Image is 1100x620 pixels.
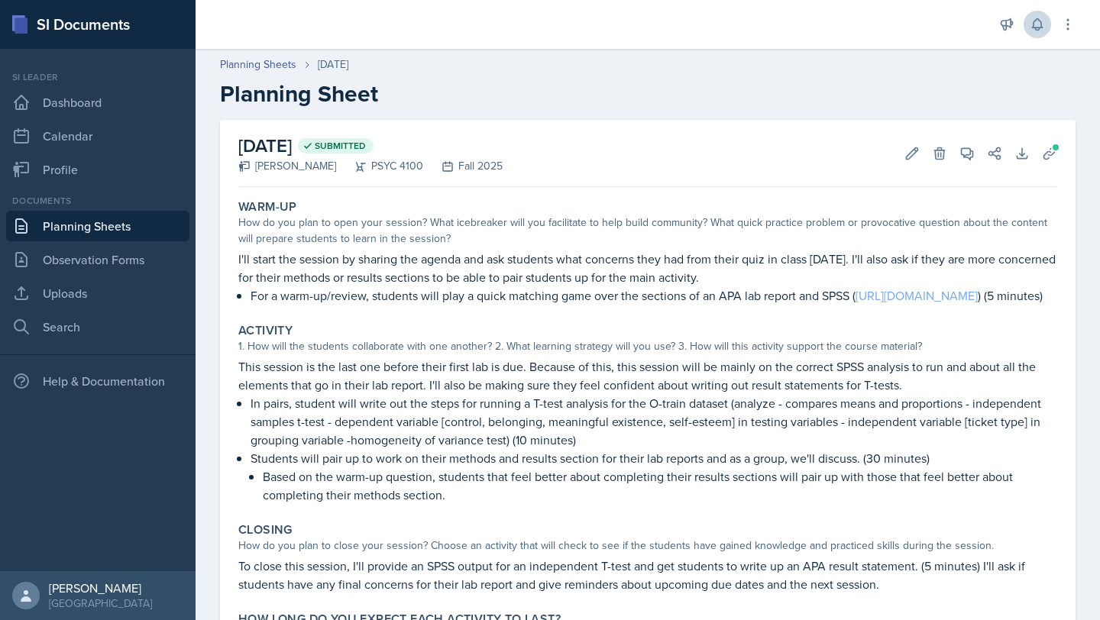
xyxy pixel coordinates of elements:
[238,132,503,160] h2: [DATE]
[238,522,293,538] label: Closing
[251,394,1057,449] p: In pairs, student will write out the steps for running a T-test analysis for the O-train dataset ...
[6,211,189,241] a: Planning Sheets
[251,449,1057,467] p: Students will pair up to work on their methods and results section for their lab reports and as a...
[238,557,1057,593] p: To close this session, I'll provide an SPSS output for an independent T-test and get students to ...
[49,580,152,596] div: [PERSON_NAME]
[49,596,152,611] div: [GEOGRAPHIC_DATA]
[6,121,189,151] a: Calendar
[220,57,296,73] a: Planning Sheets
[6,154,189,185] a: Profile
[856,287,978,304] a: [URL][DOMAIN_NAME]
[263,467,1057,504] p: Based on the warm-up question, students that feel better about completing their results sections ...
[6,194,189,208] div: Documents
[318,57,348,73] div: [DATE]
[6,312,189,342] a: Search
[238,215,1057,247] div: How do you plan to open your session? What icebreaker will you facilitate to help build community...
[238,538,1057,554] div: How do you plan to close your session? Choose an activity that will check to see if the students ...
[6,278,189,308] a: Uploads
[251,286,1057,305] p: For a warm-up/review, students will play a quick matching game over the sections of an APA lab re...
[315,140,366,152] span: Submitted
[336,158,423,174] div: PSYC 4100
[238,250,1057,286] p: I'll start the session by sharing the agenda and ask students what concerns they had from their q...
[238,338,1057,354] div: 1. How will the students collaborate with one another? 2. What learning strategy will you use? 3....
[6,70,189,84] div: Si leader
[423,158,503,174] div: Fall 2025
[238,357,1057,394] p: This session is the last one before their first lab is due. Because of this, this session will be...
[6,244,189,275] a: Observation Forms
[220,80,1076,108] h2: Planning Sheet
[238,199,297,215] label: Warm-Up
[238,158,336,174] div: [PERSON_NAME]
[6,87,189,118] a: Dashboard
[238,323,293,338] label: Activity
[6,366,189,396] div: Help & Documentation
